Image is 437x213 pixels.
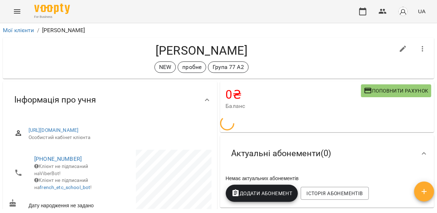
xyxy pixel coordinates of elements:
button: Додати Абонемент [226,185,298,202]
div: Інформація про учня [3,81,217,118]
span: Клієнт не підписаний на ! [34,177,92,190]
div: NEW [154,61,176,73]
span: Додати Абонемент [232,189,293,198]
p: NEW [159,63,171,71]
a: [URL][DOMAIN_NAME] [29,127,79,133]
p: пробне [182,63,202,71]
button: Menu [9,3,26,20]
span: For Business [34,15,70,19]
img: Voopty Logo [34,4,70,14]
a: french_etc_school_bot [40,184,90,190]
span: Особистий кабінет клієнта [29,134,206,141]
span: Клієнт не підписаний на ViberBot! [34,163,88,176]
span: Історія абонементів [306,189,363,198]
span: Актуальні абонементи ( 0 ) [232,148,331,159]
nav: breadcrumb [3,26,434,35]
p: [PERSON_NAME] [42,26,85,35]
span: Поповнити рахунок [364,86,428,95]
h4: 0 ₴ [226,87,361,102]
h4: [PERSON_NAME] [9,43,395,58]
span: UA [418,8,426,15]
div: Дату народження не задано [7,198,110,211]
img: avatar_s.png [398,6,408,16]
span: Баланс [226,102,361,110]
a: [PHONE_NUMBER] [34,155,82,162]
button: UA [415,5,428,18]
button: Поповнити рахунок [361,84,431,97]
li: / [37,26,39,35]
span: Інформація про учня [14,94,96,105]
div: Немає актуальних абонементів [224,173,430,183]
a: Мої клієнти [3,27,34,34]
div: Група 77 А2 [208,61,249,73]
p: Група 77 А2 [213,63,244,71]
div: Актуальні абонементи(0) [220,135,435,172]
div: пробне [178,61,206,73]
button: Історія абонементів [301,187,369,200]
